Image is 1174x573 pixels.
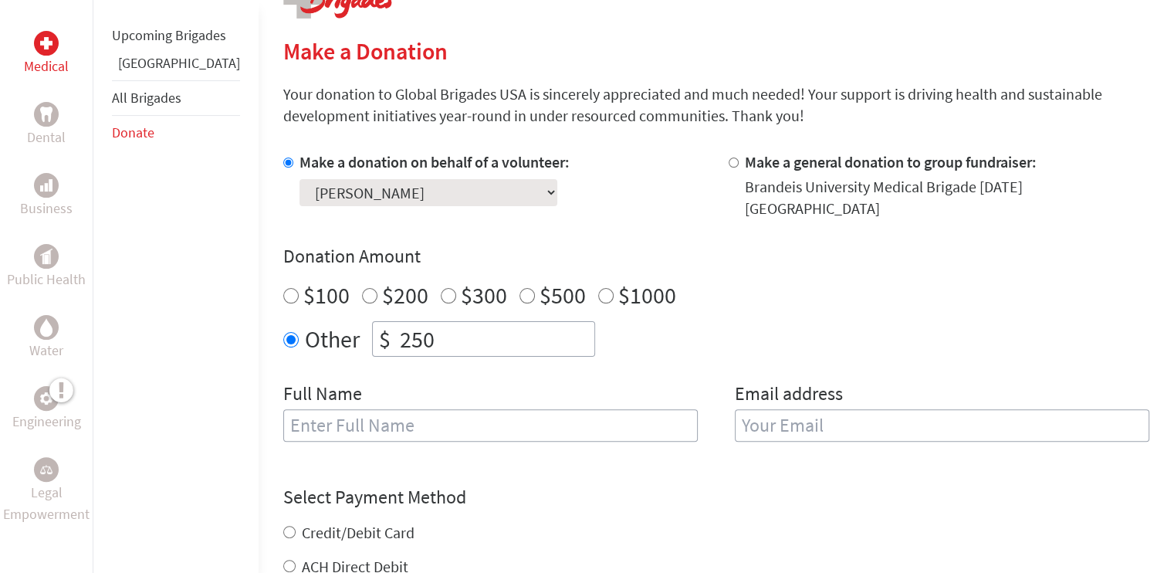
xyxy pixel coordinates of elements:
[34,386,59,411] div: Engineering
[745,176,1149,219] div: Brandeis University Medical Brigade [DATE] [GEOGRAPHIC_DATA]
[373,322,397,356] div: $
[34,102,59,127] div: Dental
[40,179,52,192] img: Business
[112,124,154,141] a: Donate
[20,173,73,219] a: BusinessBusiness
[112,26,226,44] a: Upcoming Brigades
[397,322,594,356] input: Enter Amount
[283,83,1149,127] p: Your donation to Global Brigades USA is sincerely appreciated and much needed! Your support is dr...
[34,173,59,198] div: Business
[461,280,507,310] label: $300
[283,485,1149,510] h4: Select Payment Method
[40,465,52,474] img: Legal Empowerment
[20,198,73,219] p: Business
[34,457,59,482] div: Legal Empowerment
[7,244,86,290] a: Public HealthPublic Health
[283,37,1149,65] h2: Make a Donation
[283,409,698,442] input: Enter Full Name
[735,381,843,409] label: Email address
[40,318,52,336] img: Water
[112,19,240,53] li: Upcoming Brigades
[12,386,81,432] a: EngineeringEngineering
[40,37,52,49] img: Medical
[112,89,181,107] a: All Brigades
[40,249,52,264] img: Public Health
[283,244,1149,269] h4: Donation Amount
[303,280,350,310] label: $100
[24,56,69,77] p: Medical
[40,107,52,121] img: Dental
[27,127,66,148] p: Dental
[112,53,240,80] li: Belize
[3,457,90,525] a: Legal EmpowermentLegal Empowerment
[302,523,414,542] label: Credit/Debit Card
[29,340,63,361] p: Water
[12,411,81,432] p: Engineering
[112,80,240,116] li: All Brigades
[283,381,362,409] label: Full Name
[34,31,59,56] div: Medical
[24,31,69,77] a: MedicalMedical
[618,280,676,310] label: $1000
[7,269,86,290] p: Public Health
[3,482,90,525] p: Legal Empowerment
[40,392,52,405] img: Engineering
[305,321,360,357] label: Other
[745,152,1037,171] label: Make a general donation to group fundraiser:
[735,409,1149,442] input: Your Email
[382,280,428,310] label: $200
[118,54,240,72] a: [GEOGRAPHIC_DATA]
[29,315,63,361] a: WaterWater
[34,315,59,340] div: Water
[34,244,59,269] div: Public Health
[299,152,570,171] label: Make a donation on behalf of a volunteer:
[112,116,240,150] li: Donate
[540,280,586,310] label: $500
[27,102,66,148] a: DentalDental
